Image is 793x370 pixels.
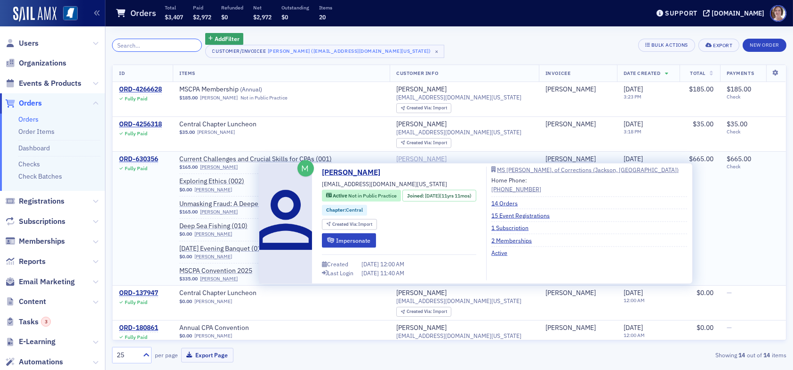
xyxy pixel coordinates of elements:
[545,85,610,94] span: Derrick Garner
[727,129,779,135] span: Check
[396,129,521,136] span: [EMAIL_ADDRESS][DOMAIN_NAME][US_STATE]
[5,236,65,247] a: Memberships
[665,9,697,17] div: Support
[5,256,46,267] a: Reports
[727,288,732,297] span: —
[380,269,404,276] span: 11:40 AM
[762,351,772,359] strong: 14
[5,337,56,347] a: E-Learning
[703,10,768,16] button: [DOMAIN_NAME]
[396,297,521,304] span: [EMAIL_ADDRESS][DOMAIN_NAME][US_STATE]
[179,324,298,332] a: Annual CPA Convention
[322,190,401,202] div: Active: Active: Not in Public Practice
[697,323,713,332] span: $0.00
[491,211,557,219] a: 15 Event Registrations
[433,47,441,56] span: ×
[361,269,380,276] span: [DATE]
[179,200,298,208] a: Unmasking Fraud: A Deeper Dive (005)
[638,39,695,52] button: Bulk Actions
[200,209,238,215] a: [PERSON_NAME]
[545,289,610,297] span: Derrick Garner
[179,129,195,135] span: $35.00
[326,206,363,214] a: Chapter:Central
[179,70,195,76] span: Items
[491,236,539,244] a: 2 Memberships
[18,172,62,181] a: Check Batches
[743,40,786,49] a: New Order
[545,289,596,297] a: [PERSON_NAME]
[193,13,211,21] span: $2,972
[194,298,232,304] a: [PERSON_NAME]
[712,9,764,17] div: [DOMAIN_NAME]
[727,70,754,76] span: Payments
[545,85,596,94] a: [PERSON_NAME]
[112,39,202,52] input: Search…
[194,187,232,193] a: [PERSON_NAME]
[165,13,183,21] span: $3,407
[624,93,641,100] time: 3:23 PM
[5,58,66,68] a: Organizations
[568,351,786,359] div: Showing out of items
[727,94,779,100] span: Check
[491,248,514,257] a: Active
[491,184,541,193] div: [PHONE_NUMBER]
[5,98,42,108] a: Orders
[179,289,298,297] a: Central Chapter Luncheon
[319,13,326,21] span: 20
[5,216,65,227] a: Subscriptions
[693,120,713,128] span: $35.00
[407,140,433,146] span: Created Via :
[165,4,183,11] p: Total
[181,348,233,362] button: Export Page
[179,245,298,253] span: Saturday Evening Banquet (015)
[125,131,147,137] div: Fully Paid
[624,288,643,297] span: [DATE]
[200,276,238,282] a: [PERSON_NAME]
[179,222,298,230] a: Deep Sea Fishing (010)
[333,192,348,199] span: Active
[19,317,51,327] span: Tasks
[179,245,298,253] a: [DATE] Evening Banquet (015)
[322,233,376,247] button: Impersonate
[624,128,641,135] time: 3:18 PM
[125,165,147,172] div: Fully Paid
[396,289,447,297] a: [PERSON_NAME]
[179,120,298,129] a: Central Chapter Luncheon
[119,289,158,297] a: ORD-137947
[727,323,732,332] span: —
[119,120,162,129] div: ORD-4256318
[197,129,235,135] a: [PERSON_NAME]
[497,167,679,172] div: MS [PERSON_NAME]. of Corrections (Jackson, [GEOGRAPHIC_DATA])
[18,160,40,168] a: Checks
[545,120,596,129] a: [PERSON_NAME]
[348,192,397,199] span: Not in Public Practice
[119,155,158,164] a: ORD-630356
[19,357,63,367] span: Automations
[727,120,747,128] span: $35.00
[19,38,39,49] span: Users
[5,317,51,327] a: Tasks3
[491,176,541,193] div: Home Phone:
[396,324,447,332] div: [PERSON_NAME]
[179,177,298,186] a: Exploring Ethics (002)
[396,85,447,94] div: [PERSON_NAME]
[545,324,610,332] span: Derrick Garner
[5,38,39,49] a: Users
[19,236,65,247] span: Memberships
[56,6,78,22] a: View Homepage
[425,192,472,199] div: (11yrs 11mos)
[396,120,447,129] div: [PERSON_NAME]
[396,307,451,317] div: Created Via: Import
[689,155,713,163] span: $665.00
[407,105,433,111] span: Created Via :
[713,43,732,48] div: Export
[319,4,332,11] p: Items
[194,333,232,339] a: [PERSON_NAME]
[179,164,198,170] span: $165.00
[19,337,56,347] span: E-Learning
